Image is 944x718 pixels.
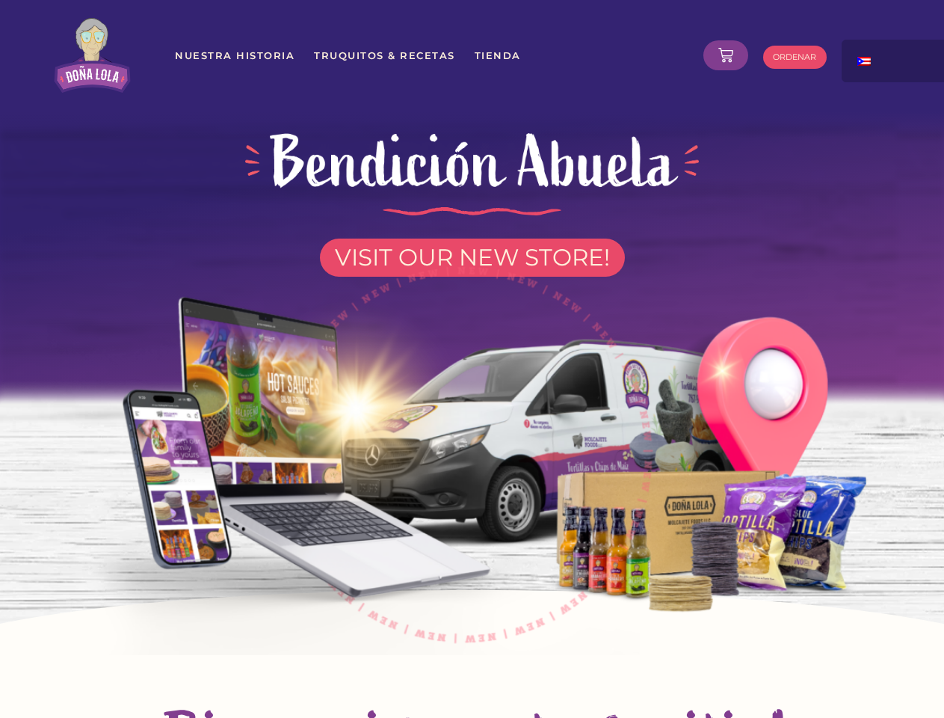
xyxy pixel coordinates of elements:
[174,42,692,69] nav: Menu
[474,42,522,69] a: Tienda
[763,46,827,69] a: ORDENAR
[857,57,871,66] img: Spanish
[174,42,295,69] a: Nuestra Historia
[773,53,816,61] span: ORDENAR
[383,207,562,216] img: divider
[313,42,456,69] a: Truquitos & Recetas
